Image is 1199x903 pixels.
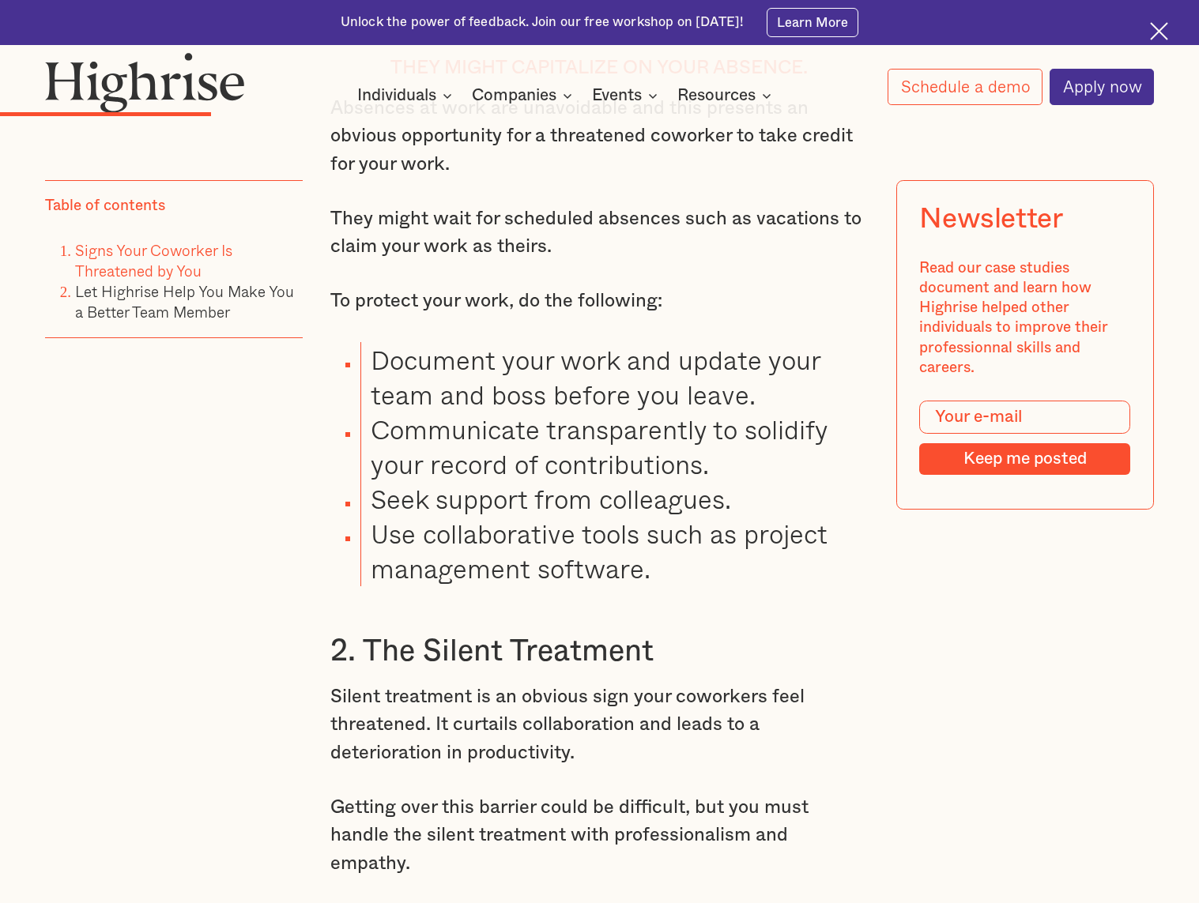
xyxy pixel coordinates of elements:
[888,69,1043,105] a: Schedule a demo
[767,8,859,36] a: Learn More
[330,205,869,261] p: They might wait for scheduled absences such as vacations to claim your work as theirs.
[592,86,642,105] div: Events
[360,481,869,516] li: Seek support from colleagues.
[45,196,165,216] div: Table of contents
[330,633,869,670] h3: 2. The Silent Treatment
[360,516,869,585] li: Use collaborative tools such as project management software.
[330,95,869,179] p: Absences at work are unavoidable and this presents an obvious opportunity for a threatened cowork...
[592,86,662,105] div: Events
[357,86,457,105] div: Individuals
[75,239,232,282] a: Signs Your Coworker Is Threatened by You
[45,52,246,113] img: Highrise logo
[357,86,436,105] div: Individuals
[920,443,1131,475] input: Keep me posted
[1150,22,1168,40] img: Cross icon
[360,412,869,481] li: Communicate transparently to solidify your record of contributions.
[920,400,1131,474] form: Modal Form
[920,258,1131,378] div: Read our case studies document and learn how Highrise helped other individuals to improve their p...
[75,280,294,323] a: Let Highrise Help You Make You a Better Team Member
[920,203,1063,235] div: Newsletter
[330,794,869,879] p: Getting over this barrier could be difficult, but you must handle the silent treatment with profe...
[330,683,869,768] p: Silent treatment is an obvious sign your coworkers feel threatened. It curtails collaboration and...
[920,400,1131,434] input: Your e-mail
[677,86,756,105] div: Resources
[341,13,744,32] div: Unlock the power of feedback. Join our free workshop on [DATE]!
[360,342,869,412] li: Document your work and update your team and boss before you leave.
[472,86,556,105] div: Companies
[677,86,776,105] div: Resources
[1050,69,1154,105] a: Apply now
[472,86,577,105] div: Companies
[330,288,869,316] p: To protect your work, do the following:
